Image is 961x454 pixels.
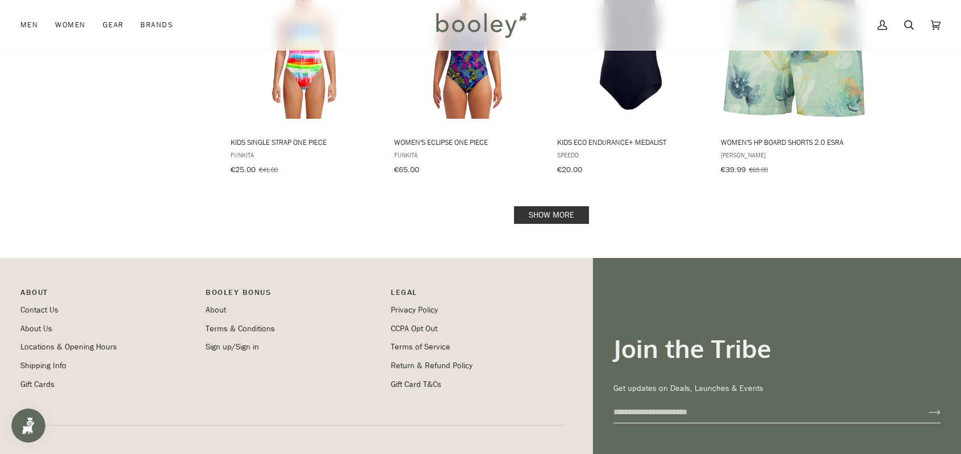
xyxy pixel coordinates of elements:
[20,360,66,371] a: Shipping Info
[55,19,85,31] span: Women
[231,137,378,147] span: Kids Single Strap One Piece
[391,379,441,390] a: Gift Card T&Cs
[557,137,704,147] span: Kids Eco Endurance+ Medalist
[231,210,872,220] div: Pagination
[391,341,450,352] a: Terms of Service
[20,19,38,31] span: Men
[391,305,438,315] a: Privacy Policy
[206,286,379,304] p: Booley Bonus
[613,333,941,364] h3: Join the Tribe
[749,165,768,174] span: €65.00
[140,19,173,31] span: Brands
[391,360,473,371] a: Return & Refund Policy
[206,323,275,334] a: Terms & Conditions
[721,137,868,147] span: Women's HP Board Shorts 2.0 Esra
[20,341,117,352] a: Locations & Opening Hours
[231,150,378,160] span: Funkita
[557,164,582,175] span: €20.00
[394,164,419,175] span: €65.00
[391,286,565,304] p: Pipeline_Footer Sub
[394,150,541,160] span: Funkita
[11,409,45,443] iframe: Button to open loyalty program pop-up
[394,137,541,147] span: Women's Eclipse One Piece
[20,379,55,390] a: Gift Cards
[613,402,910,423] input: your-email@example.com
[20,286,194,304] p: Pipeline_Footer Main
[103,19,124,31] span: Gear
[721,150,868,160] span: [PERSON_NAME]
[613,382,941,395] p: Get updates on Deals, Launches & Events
[206,341,259,352] a: Sign up/Sign in
[259,165,278,174] span: €41.00
[231,164,256,175] span: €25.00
[431,9,530,41] img: Booley
[391,323,437,334] a: CCPA Opt Out
[206,305,226,315] a: About
[514,206,589,224] a: Show more
[20,305,59,315] a: Contact Us
[910,403,941,422] button: Join
[721,164,746,175] span: €39.99
[557,150,704,160] span: Speedo
[20,323,52,334] a: About Us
